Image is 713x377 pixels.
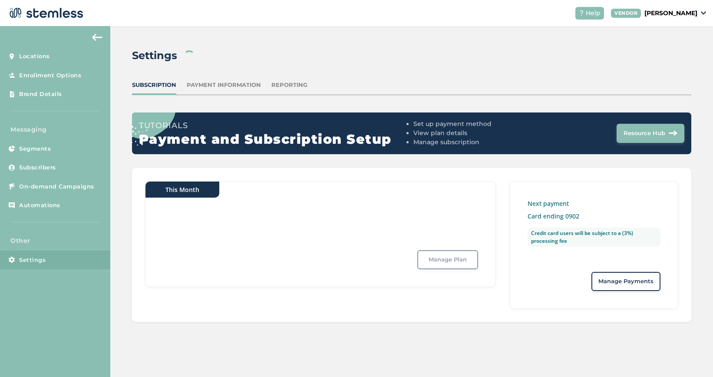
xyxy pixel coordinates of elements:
[413,129,547,138] li: View plan details
[145,182,219,198] div: This Month
[528,228,660,247] label: Credit card users will be subject to a (3%) processing fee
[139,132,410,147] h2: Payment and Subscription Setup
[132,48,177,63] h2: Settings
[187,81,261,89] div: Payment Information
[19,182,94,191] span: On-demand Campaigns
[19,71,81,80] span: Enrollment Options
[19,90,62,99] span: Brand Details
[139,119,410,132] h3: Tutorials
[7,4,83,22] img: logo-dark-0685b13c.svg
[92,34,102,41] img: icon-arrow-back-accent-c549486e.svg
[271,81,307,89] div: Reporting
[19,163,56,172] span: Subscribers
[132,81,176,89] div: Subscription
[528,212,660,221] p: Card ending 0902
[19,52,50,61] span: Locations
[528,199,660,208] p: Next payment
[19,201,60,210] span: Automations
[119,83,176,145] img: circle_dots-9438f9e3.svg
[591,272,660,291] button: Manage Payments
[413,119,547,129] li: Set up payment method
[19,256,46,265] span: Settings
[598,277,654,286] span: Manage Payments
[19,145,51,153] span: Segments
[413,138,547,147] li: Manage subscription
